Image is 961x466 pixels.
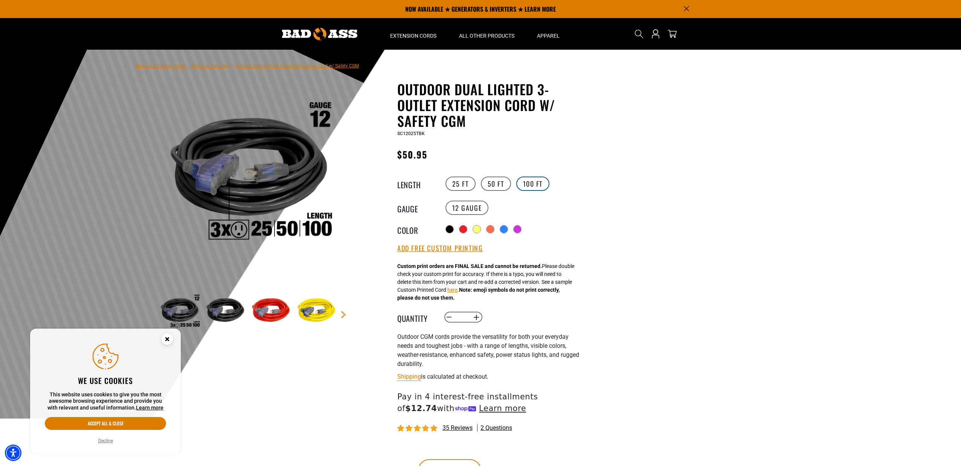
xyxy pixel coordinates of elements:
button: Accept all & close [45,417,166,430]
span: Apparel [537,32,560,39]
label: 100 FT [516,177,550,191]
img: red [249,290,293,334]
p: This website uses cookies to give you the most awesome browsing experience and provide you with r... [45,391,166,411]
aside: Cookie Consent [30,329,181,454]
span: Outdoor CGM cords provide the versatility for both your everyday needs and toughest jobs - with a... [397,333,579,367]
legend: Gauge [397,203,435,213]
span: SC12025TBK [397,131,425,136]
strong: Note: emoji symbols do not print correctly, please do not use them. [397,287,560,301]
summary: All Other Products [448,18,526,50]
summary: Search [633,28,645,40]
a: Return to Collection [191,63,231,69]
img: Bad Ass Extension Cords [282,28,357,40]
span: › [188,63,189,69]
a: Next [340,311,347,318]
a: This website uses cookies to give you the most awesome browsing experience and provide you with r... [136,405,163,411]
summary: Apparel [526,18,571,50]
span: $50.95 [397,148,427,161]
legend: Length [397,179,435,189]
span: 4.80 stars [397,425,439,432]
button: Decline [96,437,115,445]
a: Bad Ass Extension Cords [136,63,186,69]
span: 35 reviews [442,424,473,431]
label: Quantity [397,312,435,322]
span: All Other Products [459,32,514,39]
button: Add Free Custom Printing [397,244,483,253]
legend: Color [397,224,435,234]
img: neon yellow [294,290,338,334]
summary: Extension Cords [379,18,448,50]
img: black [203,290,247,334]
label: 12 Gauge [445,201,489,215]
label: 25 FT [445,177,476,191]
div: Please double check your custom print for accuracy. If there is a typo, you will need to delete t... [397,262,574,302]
h1: Outdoor Dual Lighted 3-Outlet Extension Cord w/ Safety CGM [397,81,582,129]
span: 2 questions [480,424,512,432]
span: › [232,63,234,69]
nav: breadcrumbs [136,61,359,70]
div: is calculated at checkout. [397,372,582,382]
label: 50 FT [481,177,511,191]
strong: Custom print orders are FINAL SALE and cannot be returned. [397,263,542,269]
span: Outdoor Dual Lighted 3-Outlet Extension Cord w/ Safety CGM [235,63,359,69]
span: Extension Cords [390,32,436,39]
button: here [447,286,458,294]
div: Accessibility Menu [5,445,21,461]
h2: We use cookies [45,376,166,385]
a: Shipping [397,373,421,380]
